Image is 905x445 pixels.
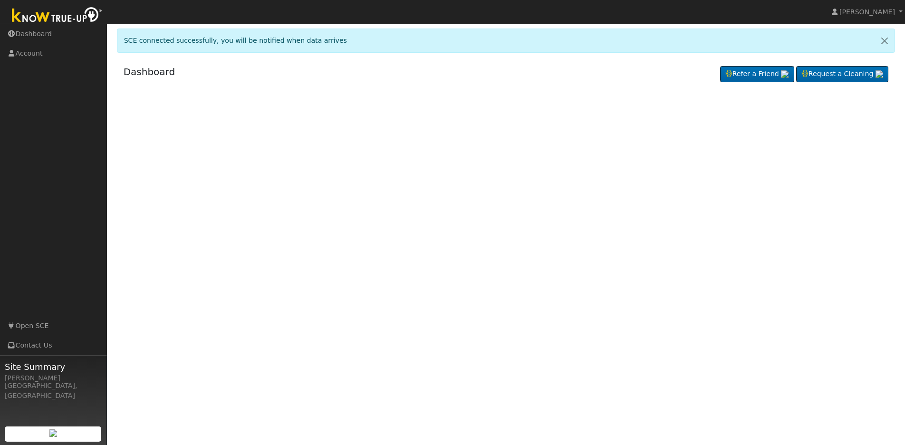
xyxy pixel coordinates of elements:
div: [GEOGRAPHIC_DATA], [GEOGRAPHIC_DATA] [5,381,102,401]
img: retrieve [876,70,883,78]
img: Know True-Up [7,5,107,27]
a: Request a Cleaning [796,66,888,82]
div: [PERSON_NAME] [5,373,102,383]
a: Refer a Friend [720,66,794,82]
a: Dashboard [124,66,175,77]
span: Site Summary [5,360,102,373]
img: retrieve [781,70,789,78]
img: retrieve [49,429,57,437]
a: Close [875,29,895,52]
div: SCE connected successfully, you will be notified when data arrives [117,29,895,53]
span: [PERSON_NAME] [839,8,895,16]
